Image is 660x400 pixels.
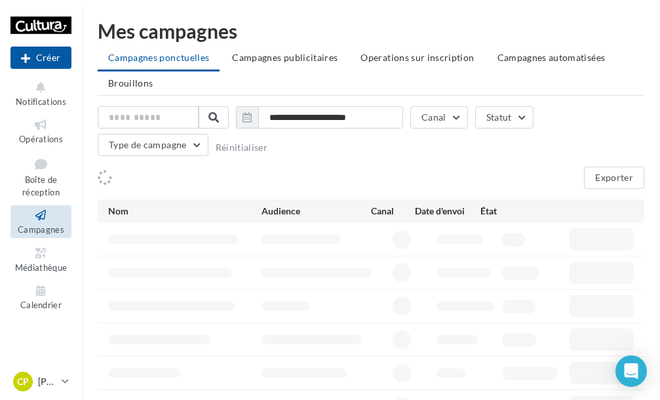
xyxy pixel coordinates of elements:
button: Réinitialiser [216,142,268,153]
div: Nouvelle campagne [10,47,71,69]
span: Campagnes automatisées [497,52,606,63]
button: Canal [410,106,468,129]
a: Boîte de réception [10,153,71,201]
a: Calendrier [10,281,71,313]
div: Audience [262,205,371,218]
span: Campagnes publicitaires [232,52,338,63]
a: Opérations [10,115,71,147]
a: CP [PERSON_NAME] [10,369,71,394]
button: Notifications [10,77,71,110]
div: État [480,205,546,218]
div: Open Intercom Messenger [615,355,647,387]
span: Boîte de réception [22,174,60,197]
span: Notifications [16,96,66,107]
a: Campagnes [10,205,71,237]
div: Canal [371,205,415,218]
button: Type de campagne [98,134,208,156]
div: Nom [108,205,262,218]
p: [PERSON_NAME] [38,375,56,388]
span: Campagnes [18,224,64,235]
span: Calendrier [20,300,62,310]
div: Mes campagnes [98,21,644,41]
span: Médiathèque [15,262,68,273]
span: Opérations [19,134,63,144]
a: Médiathèque [10,243,71,275]
span: Operations sur inscription [360,52,474,63]
button: Exporter [584,167,644,189]
div: Date d'envoi [415,205,480,218]
button: Créer [10,47,71,69]
span: CP [17,375,29,388]
button: Statut [475,106,534,129]
span: Brouillons [108,77,153,89]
